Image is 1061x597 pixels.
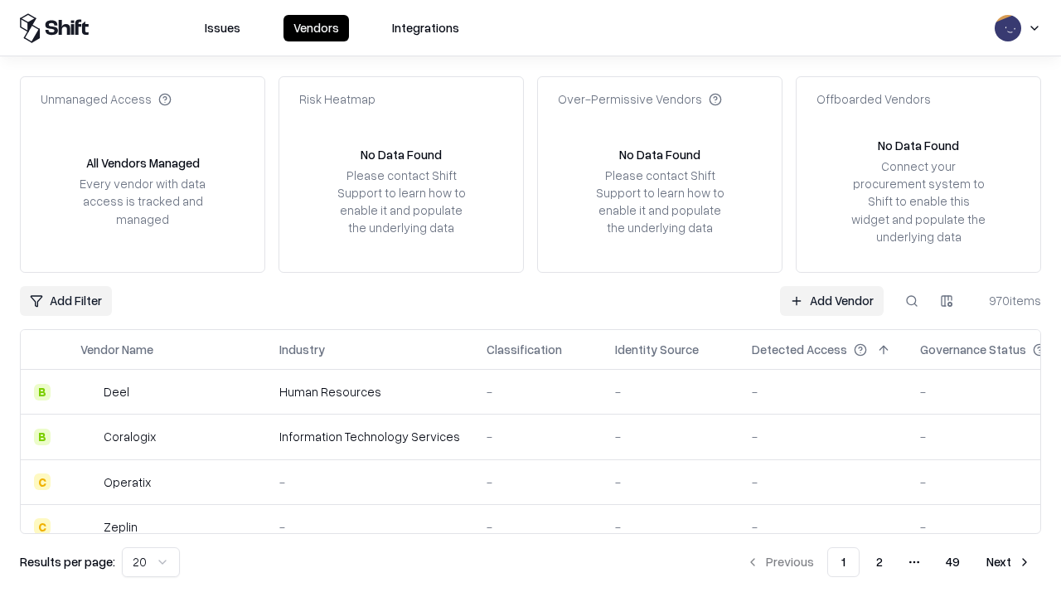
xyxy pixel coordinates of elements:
[279,473,460,491] div: -
[104,383,129,400] div: Deel
[863,547,896,577] button: 2
[752,473,894,491] div: -
[591,167,729,237] div: Please contact Shift Support to learn how to enable it and populate the underlying data
[487,473,589,491] div: -
[615,383,725,400] div: -
[615,428,725,445] div: -
[80,429,97,445] img: Coralogix
[752,518,894,536] div: -
[976,547,1041,577] button: Next
[827,547,860,577] button: 1
[975,292,1041,309] div: 970 items
[34,429,51,445] div: B
[34,384,51,400] div: B
[615,473,725,491] div: -
[736,547,1041,577] nav: pagination
[752,428,894,445] div: -
[615,341,699,358] div: Identity Source
[816,90,931,108] div: Offboarded Vendors
[752,341,847,358] div: Detected Access
[361,146,442,163] div: No Data Found
[80,341,153,358] div: Vendor Name
[487,341,562,358] div: Classification
[878,137,959,154] div: No Data Found
[279,428,460,445] div: Information Technology Services
[279,341,325,358] div: Industry
[86,154,200,172] div: All Vendors Managed
[487,383,589,400] div: -
[487,428,589,445] div: -
[933,547,973,577] button: 49
[104,428,156,445] div: Coralogix
[279,518,460,536] div: -
[283,15,349,41] button: Vendors
[195,15,250,41] button: Issues
[332,167,470,237] div: Please contact Shift Support to learn how to enable it and populate the underlying data
[920,341,1026,358] div: Governance Status
[104,473,151,491] div: Operatix
[780,286,884,316] a: Add Vendor
[104,518,138,536] div: Zeplin
[558,90,722,108] div: Over-Permissive Vendors
[20,553,115,570] p: Results per page:
[34,518,51,535] div: C
[20,286,112,316] button: Add Filter
[80,518,97,535] img: Zeplin
[74,175,211,227] div: Every vendor with data access is tracked and managed
[34,473,51,490] div: C
[382,15,469,41] button: Integrations
[487,518,589,536] div: -
[299,90,375,108] div: Risk Heatmap
[615,518,725,536] div: -
[850,158,987,245] div: Connect your procurement system to Shift to enable this widget and populate the underlying data
[41,90,172,108] div: Unmanaged Access
[619,146,700,163] div: No Data Found
[279,383,460,400] div: Human Resources
[80,473,97,490] img: Operatix
[80,384,97,400] img: Deel
[752,383,894,400] div: -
